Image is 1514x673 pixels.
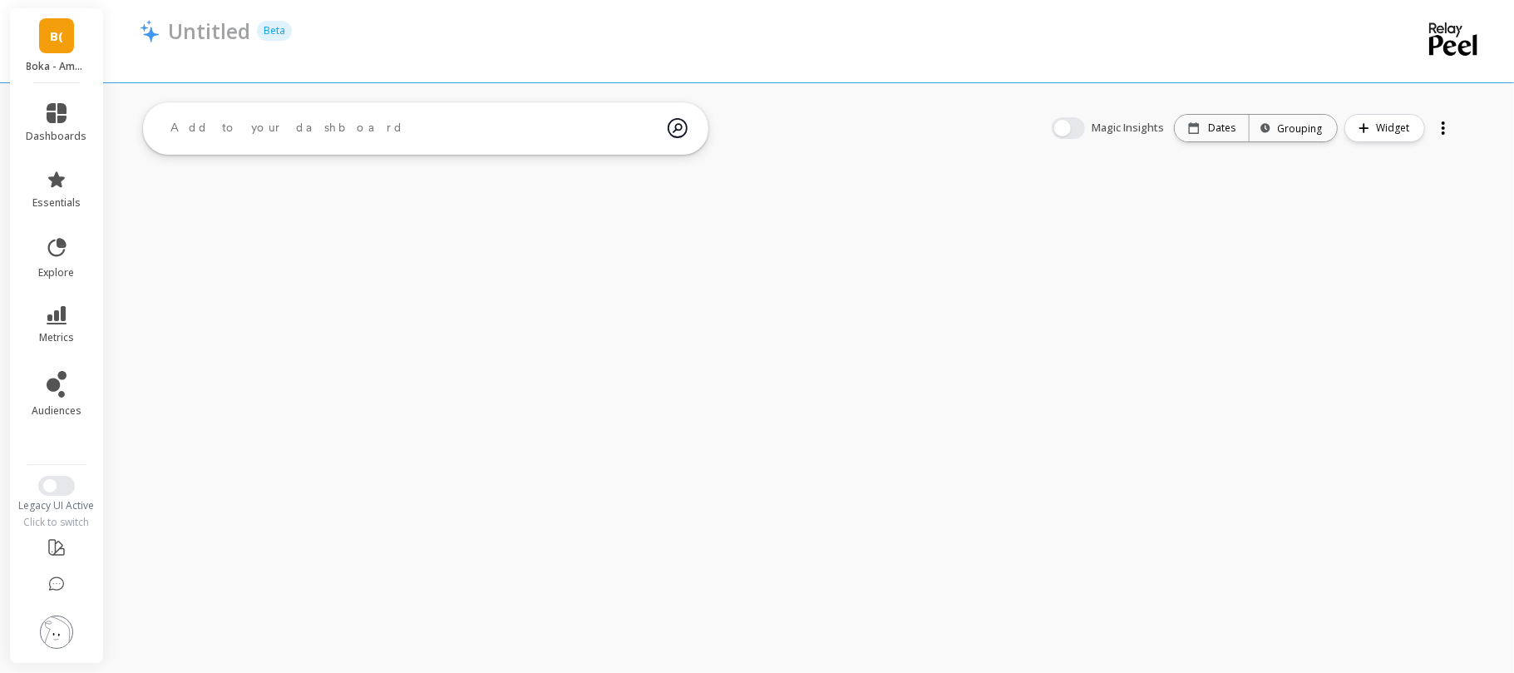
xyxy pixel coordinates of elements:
p: Dates [1208,121,1235,135]
img: header icon [140,19,160,42]
span: Widget [1376,120,1414,136]
button: Widget [1344,114,1425,142]
div: Legacy UI Active [10,499,104,512]
div: Click to switch [10,516,104,529]
span: essentials [32,196,81,210]
p: Beta [257,21,292,41]
span: B( [50,27,63,46]
span: dashboards [27,130,87,143]
span: Magic Insights [1092,120,1167,136]
div: Grouping [1265,121,1322,136]
span: explore [39,266,75,280]
p: Untitled [168,17,250,45]
img: magic search icon [668,106,688,151]
span: metrics [39,331,74,344]
img: profile picture [40,616,73,649]
p: Boka - Amazon (Essor) [27,60,87,73]
button: Switch to New UI [38,476,75,496]
span: audiences [32,404,81,418]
